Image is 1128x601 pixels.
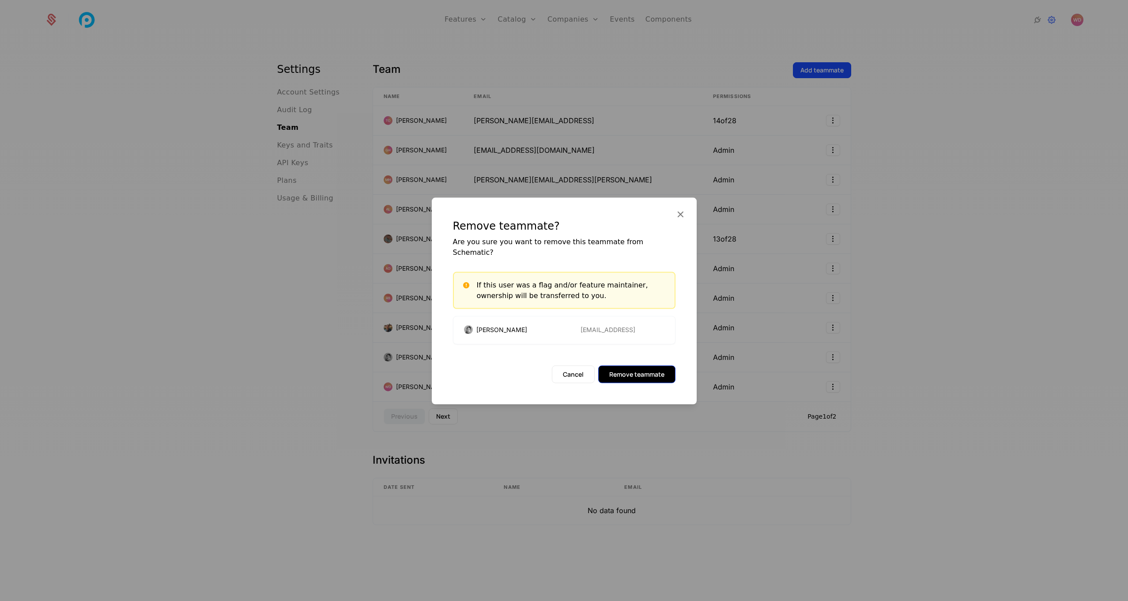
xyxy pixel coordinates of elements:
button: Cancel [552,365,595,383]
div: [EMAIL_ADDRESS] [581,325,664,334]
img: Bilal Ahmed [464,325,473,334]
div: If this user was a flag and/or feature maintainer, ownership will be transferred to you. [477,280,668,301]
div: Are you sure you want to remove this teammate from Schematic? [453,236,675,257]
div: Remove teammate? [453,219,675,233]
button: Remove teammate [598,365,675,383]
span: [PERSON_NAME] [476,325,527,334]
